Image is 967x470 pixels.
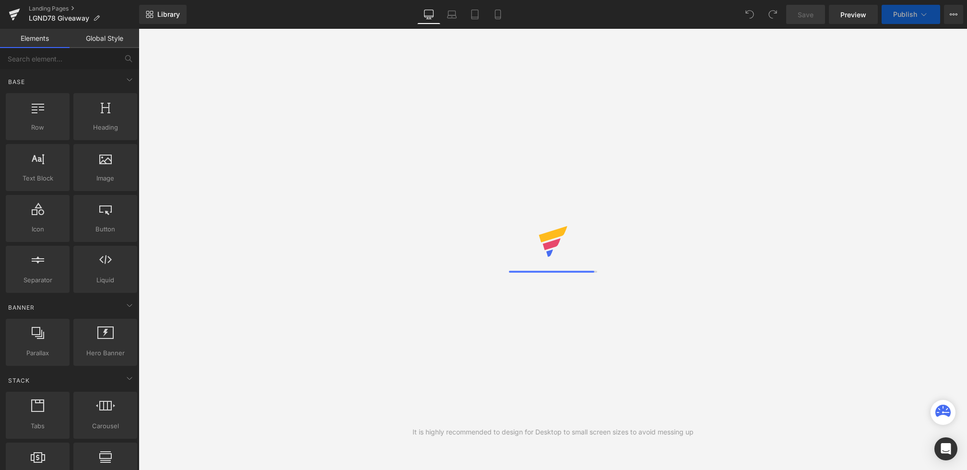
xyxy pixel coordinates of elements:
[29,5,139,12] a: Landing Pages
[417,5,440,24] a: Desktop
[840,10,866,20] span: Preview
[76,421,134,431] span: Carousel
[893,11,917,18] span: Publish
[76,348,134,358] span: Hero Banner
[934,437,957,460] div: Open Intercom Messenger
[76,122,134,133] span: Heading
[157,10,180,19] span: Library
[9,421,67,431] span: Tabs
[139,5,187,24] a: New Library
[882,5,940,24] button: Publish
[798,10,814,20] span: Save
[76,224,134,234] span: Button
[763,5,782,24] button: Redo
[9,224,67,234] span: Icon
[7,77,26,86] span: Base
[9,348,67,358] span: Parallax
[7,376,31,385] span: Stack
[29,14,89,22] span: LGND78 Giveaway
[9,122,67,133] span: Row
[944,5,963,24] button: More
[70,29,139,48] a: Global Style
[486,5,509,24] a: Mobile
[9,275,67,285] span: Separator
[440,5,463,24] a: Laptop
[9,173,67,183] span: Text Block
[463,5,486,24] a: Tablet
[76,275,134,285] span: Liquid
[76,173,134,183] span: Image
[7,303,35,312] span: Banner
[829,5,878,24] a: Preview
[740,5,759,24] button: Undo
[413,427,694,437] div: It is highly recommended to design for Desktop to small screen sizes to avoid messing up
